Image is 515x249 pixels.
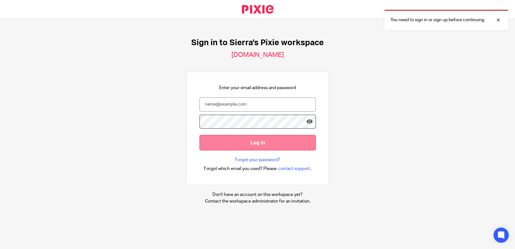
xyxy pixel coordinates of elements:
[199,97,316,112] input: name@example.com
[204,166,277,172] span: Forgot which email you used? Please
[390,17,485,23] p: You need to sign in or sign up before continuing.
[231,51,284,59] h2: [DOMAIN_NAME]
[204,165,311,172] div: .
[191,38,324,48] h1: Sign in to Sierra's Pixie workspace
[219,85,296,91] p: Enter your email address and password
[278,166,310,172] span: contact support
[205,198,310,204] p: Contact the workspace administrator for an invitation.
[235,157,280,163] a: Forgot your password?
[205,191,310,198] p: Don't have an account on this workspace yet?
[199,135,316,150] input: Log in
